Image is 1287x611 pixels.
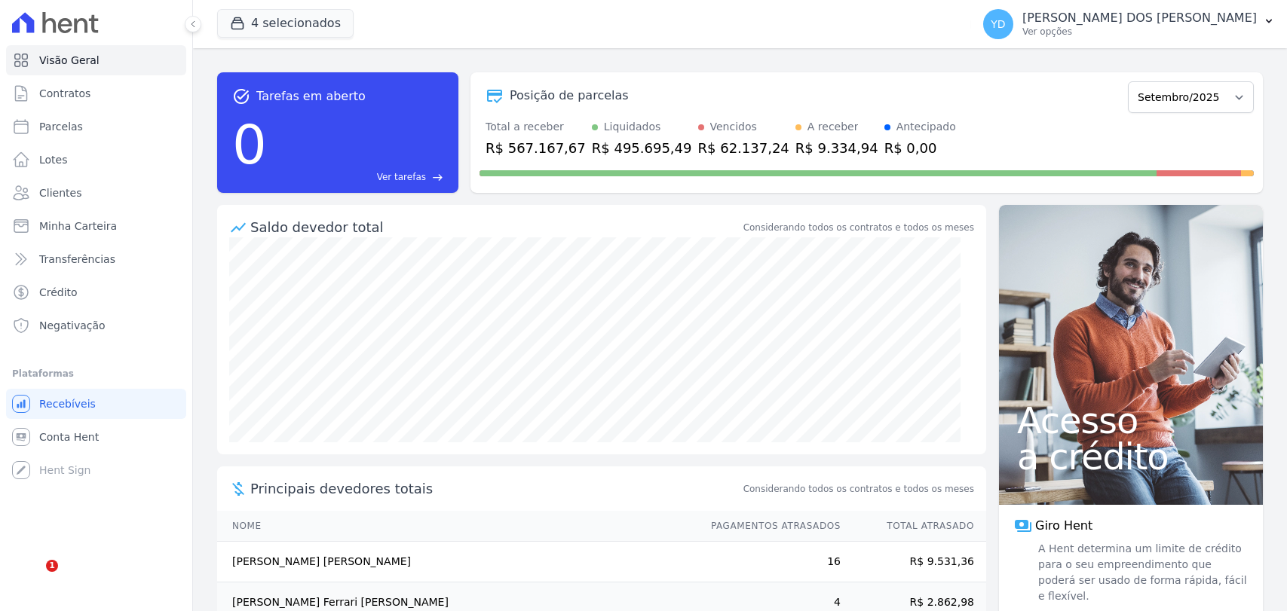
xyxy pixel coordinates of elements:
[39,318,106,333] span: Negativação
[807,119,859,135] div: A receber
[232,87,250,105] span: task_alt
[884,138,956,158] div: R$ 0,00
[896,119,956,135] div: Antecipado
[1035,541,1248,604] span: A Hent determina um limite de crédito para o seu empreendimento que poderá ser usado de forma ráp...
[39,53,100,68] span: Visão Geral
[841,542,986,582] td: R$ 9.531,36
[39,152,68,167] span: Lotes
[6,389,186,419] a: Recebíveis
[39,185,81,200] span: Clientes
[486,119,586,135] div: Total a receber
[39,429,99,445] span: Conta Hent
[697,511,841,542] th: Pagamentos Atrasados
[592,138,692,158] div: R$ 495.695,49
[6,45,186,75] a: Visão Geral
[39,119,83,134] span: Parcelas
[697,542,841,582] td: 16
[273,170,443,184] a: Ver tarefas east
[256,87,366,105] span: Tarefas em aberto
[217,9,354,38] button: 4 selecionados
[232,105,267,184] div: 0
[39,86,90,101] span: Contratos
[6,211,186,241] a: Minha Carteira
[510,87,629,105] div: Posição de parcelas
[6,244,186,274] a: Transferências
[39,285,78,300] span: Crédito
[12,365,180,383] div: Plataformas
[377,170,426,184] span: Ver tarefas
[6,422,186,452] a: Conta Hent
[710,119,757,135] div: Vencidos
[971,3,1287,45] button: YD [PERSON_NAME] DOS [PERSON_NAME] Ver opções
[6,178,186,208] a: Clientes
[1022,26,1257,38] p: Ver opções
[1035,517,1092,535] span: Giro Hent
[743,221,974,234] div: Considerando todos os contratos e todos os meses
[991,19,1005,29] span: YD
[698,138,789,158] div: R$ 62.137,24
[1017,438,1245,475] span: a crédito
[39,252,115,267] span: Transferências
[486,138,586,158] div: R$ 567.167,67
[6,277,186,307] a: Crédito
[432,172,443,183] span: east
[6,78,186,108] a: Contratos
[1022,11,1257,26] p: [PERSON_NAME] DOS [PERSON_NAME]
[795,138,878,158] div: R$ 9.334,94
[250,478,740,499] span: Principais devedores totais
[15,560,51,596] iframe: Intercom live chat
[6,145,186,175] a: Lotes
[39,218,117,234] span: Minha Carteira
[841,511,986,542] th: Total Atrasado
[46,560,58,572] span: 1
[39,396,96,411] span: Recebíveis
[743,482,974,496] span: Considerando todos os contratos e todos os meses
[217,542,697,582] td: [PERSON_NAME] [PERSON_NAME]
[6,112,186,142] a: Parcelas
[217,511,697,542] th: Nome
[6,310,186,341] a: Negativação
[1017,402,1245,438] span: Acesso
[250,217,740,237] div: Saldo devedor total
[604,119,661,135] div: Liquidados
